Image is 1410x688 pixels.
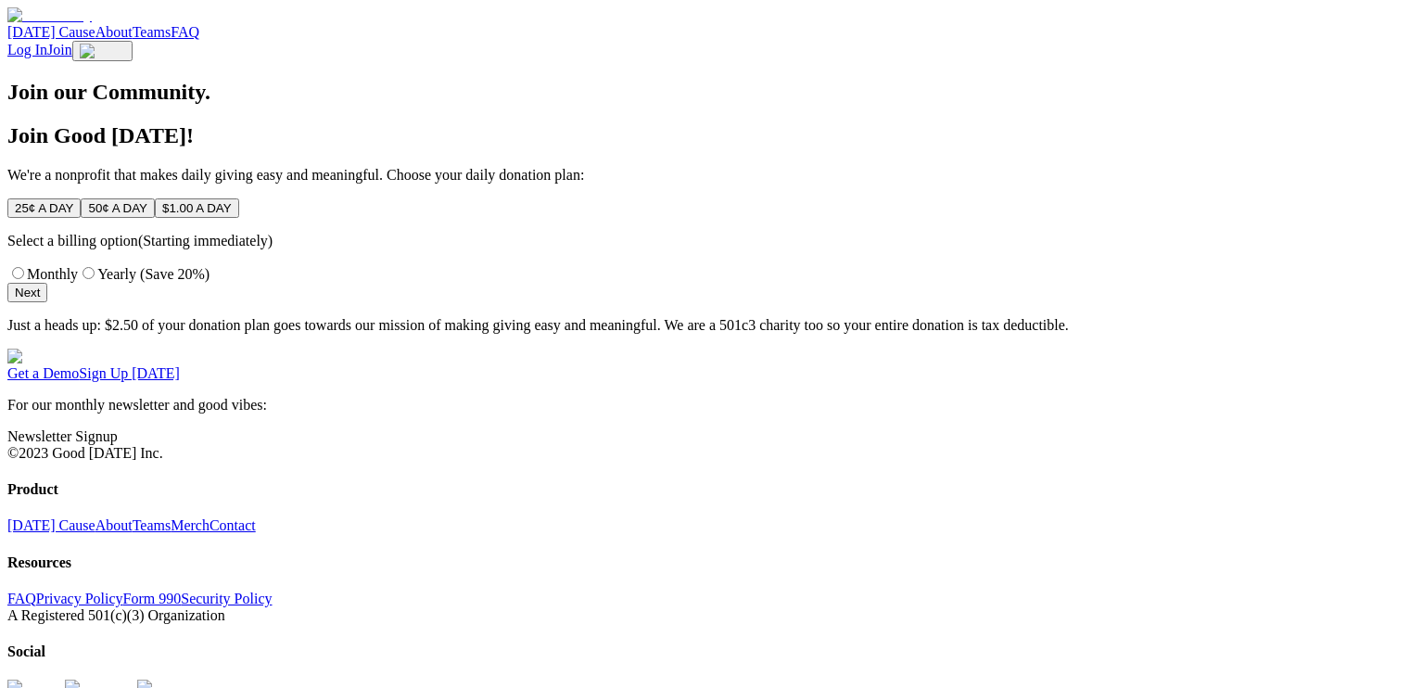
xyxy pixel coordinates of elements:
[138,233,273,248] span: (Starting immediately)
[7,445,1403,462] div: ©2023 Good [DATE] Inc.
[27,266,78,282] span: Monthly
[7,24,95,40] a: [DATE] Cause
[7,123,1403,148] h2: Join Good [DATE]!
[7,591,36,606] a: FAQ
[7,554,1403,571] h4: Resources
[171,24,199,40] a: FAQ
[7,397,1403,414] p: For our monthly newsletter and good vibes:
[7,365,79,381] a: Get a Demo
[7,7,92,24] img: GoodToday
[181,591,272,606] a: Security Policy
[47,42,72,57] a: Join
[7,283,47,302] button: Next
[7,198,81,218] button: 25¢ A DAY
[97,266,210,282] span: Yearly (Save 20%)
[81,198,154,218] button: 50¢ A DAY
[95,24,133,40] a: About
[7,349,92,365] img: GoodToday
[7,42,47,57] a: Log In
[7,80,1403,105] h1: Join our Community.
[12,267,24,279] input: Monthly
[79,365,179,381] a: Sign Up [DATE]
[133,517,171,533] a: Teams
[7,481,1403,498] h4: Product
[210,517,256,533] a: Contact
[171,517,210,533] a: Merch
[7,643,1403,660] h4: Social
[83,267,95,279] input: Yearly (Save 20%)
[36,591,123,606] a: Privacy Policy
[80,44,125,58] img: Menu
[133,24,171,40] a: Teams
[7,317,1403,334] p: Just a heads up: $2.50 of your donation plan goes towards our mission of making giving easy and m...
[7,233,1403,249] p: Select a billing option
[95,517,133,533] a: About
[7,428,118,444] a: Newsletter Signup
[155,198,239,218] button: $1.00 A DAY
[7,517,95,533] a: [DATE] Cause
[7,607,1403,624] div: A Registered 501(c)(3) Organization
[7,167,1403,184] p: We're a nonprofit that makes daily giving easy and meaningful. Choose your daily donation plan:
[123,591,182,606] a: Form 990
